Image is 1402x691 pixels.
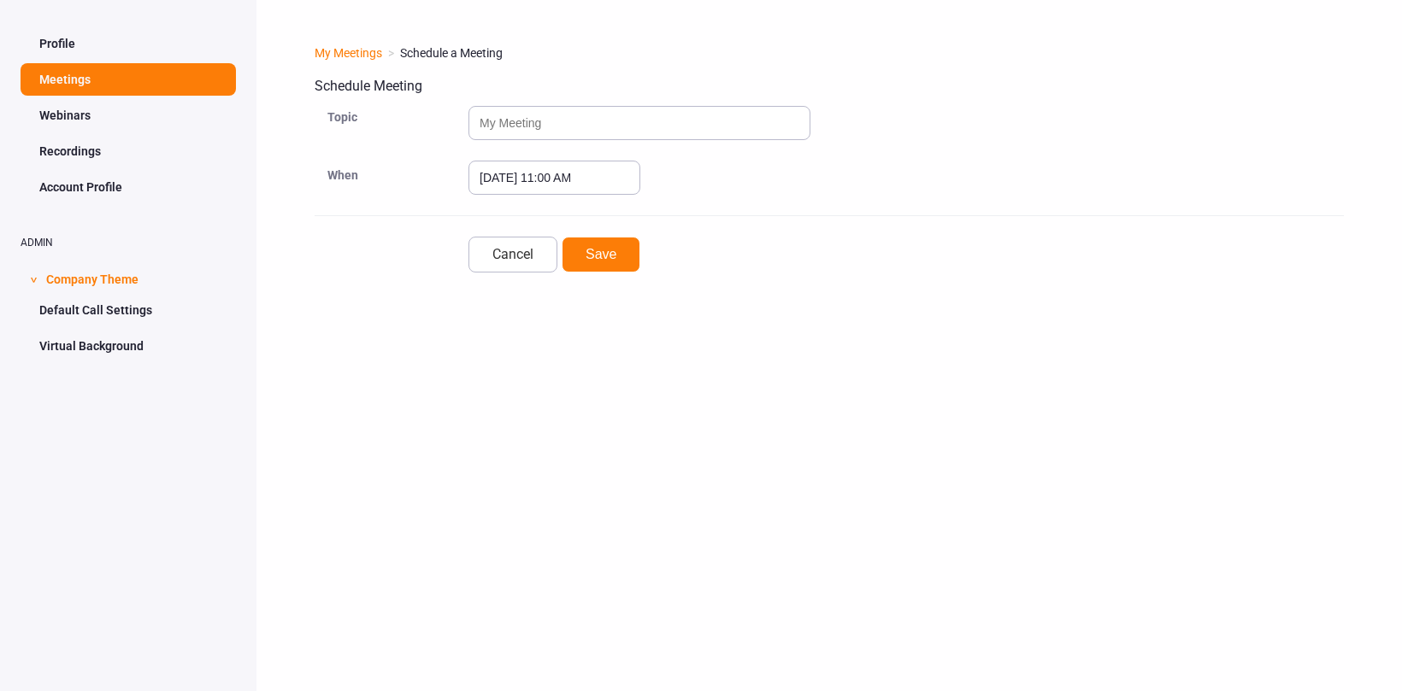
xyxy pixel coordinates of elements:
a: Account Profile [21,171,236,203]
span: > [25,277,42,283]
a: Default Call Settings [21,294,236,326]
a: Virtual Background [21,330,236,362]
span: Schedule a Meeting [400,46,503,60]
a: Webinars [21,99,236,132]
div: Topic [315,102,468,161]
button: Save [562,237,640,272]
a: My Meetings [315,46,382,60]
a: Cancel [468,237,557,272]
h3: Schedule Meeting [315,79,1344,94]
input: My Meeting [468,106,810,140]
a: Profile [21,27,236,60]
h2: ADMIN [21,237,236,249]
div: When [315,161,468,195]
span: Company Theme [46,261,138,294]
a: Meetings [21,63,236,96]
a: Recordings [21,135,236,167]
span: > [382,46,400,60]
